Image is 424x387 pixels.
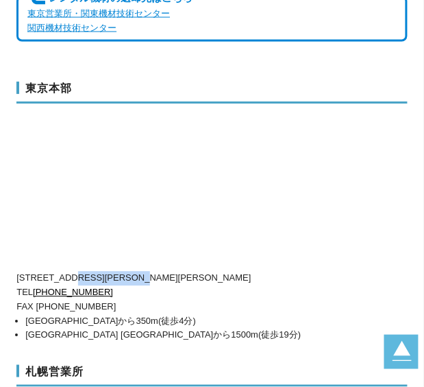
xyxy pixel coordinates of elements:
[25,329,407,343] li: [GEOGRAPHIC_DATA] [GEOGRAPHIC_DATA]から1500m(徒歩19分)
[16,82,407,104] h3: 東京本部
[27,8,170,19] a: 東京営業所・関東機材技術センター
[25,315,407,329] li: [GEOGRAPHIC_DATA]から350m(徒歩4分)
[27,23,116,33] a: 関西機材技術センター
[16,301,407,315] p: FAX [PHONE_NUMBER]
[33,288,113,298] a: [PHONE_NUMBER]
[16,286,407,301] p: TEL
[16,365,407,387] h3: 札幌営業所
[16,272,407,286] p: [STREET_ADDRESS][PERSON_NAME][PERSON_NAME]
